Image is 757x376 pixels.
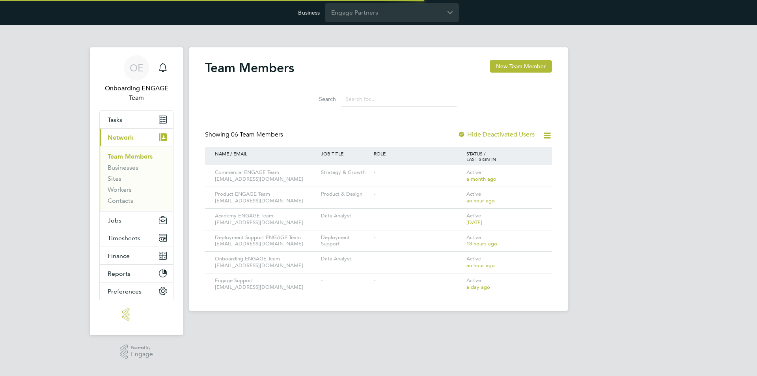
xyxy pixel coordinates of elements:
button: Preferences [100,282,173,300]
button: Timesheets [100,229,173,247]
div: Academy ENGAGE Team [EMAIL_ADDRESS][DOMAIN_NAME] [213,209,319,230]
span: a month ago [466,176,496,182]
div: Data Analyst [319,252,372,266]
div: Engage Support [EMAIL_ADDRESS][DOMAIN_NAME] [213,273,319,295]
div: Onboarding ENGAGE Team [EMAIL_ADDRESS][DOMAIN_NAME] [213,252,319,273]
a: Tasks [100,111,173,128]
a: Go to home page [99,308,173,321]
a: Businesses [108,164,138,171]
a: OEOnboarding ENGAGE Team [99,55,173,103]
div: - [372,165,464,180]
h2: Team Members [205,60,294,76]
button: Reports [100,265,173,282]
div: Strategy & Growth [319,165,372,180]
span: Jobs [108,217,121,224]
div: - [372,273,464,288]
div: - [319,273,372,288]
div: Active [464,209,544,230]
div: Network [100,146,173,211]
div: Active [464,252,544,273]
span: Timesheets [108,234,140,242]
a: Powered byEngage [120,344,153,359]
button: Finance [100,247,173,264]
span: 18 hours ago [466,240,497,247]
img: engage-logo-retina.png [122,308,151,321]
a: Team Members [108,153,153,160]
nav: Main navigation [90,47,183,335]
div: Active [464,165,544,187]
span: Reports [108,270,131,277]
div: Data Analyst [319,209,372,223]
span: an hour ago [466,197,495,204]
span: Onboarding ENGAGE Team [99,84,173,103]
div: Active [464,273,544,295]
div: Product & Design [319,187,372,202]
span: a day ago [466,284,490,290]
span: [DATE] [466,219,482,226]
a: Workers [108,186,132,193]
span: Powered by [131,344,153,351]
div: NAME / EMAIL [213,147,319,160]
label: Search [300,95,336,103]
div: Showing [205,131,285,139]
label: Business [298,9,320,16]
span: Preferences [108,288,142,295]
span: Network [108,134,134,141]
div: Deployment Support ENGAGE Team [EMAIL_ADDRESS][DOMAIN_NAME] [213,230,319,252]
a: Contacts [108,197,133,204]
div: Deployment Support [319,230,372,252]
div: ROLE [372,147,464,160]
button: Jobs [100,211,173,229]
div: - [372,187,464,202]
div: Commercial ENGAGE Team [EMAIL_ADDRESS][DOMAIN_NAME] [213,165,319,187]
div: - [372,230,464,245]
span: Tasks [108,116,122,123]
button: New Team Member [490,60,552,73]
button: Network [100,129,173,146]
span: Finance [108,252,130,260]
div: - [372,252,464,266]
div: Product ENGAGE Team [EMAIL_ADDRESS][DOMAIN_NAME] [213,187,319,208]
span: OE [130,63,144,73]
div: - [372,209,464,223]
span: 06 Team Members [231,131,283,138]
a: Sites [108,175,121,182]
div: Active [464,230,544,252]
div: STATUS / LAST SIGN IN [464,147,544,166]
input: Search for... [341,92,457,107]
div: JOB TITLE [319,147,372,160]
label: Hide Deactivated Users [458,131,535,138]
div: Active [464,187,544,208]
span: Engage [131,351,153,358]
span: an hour ago [466,262,495,269]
